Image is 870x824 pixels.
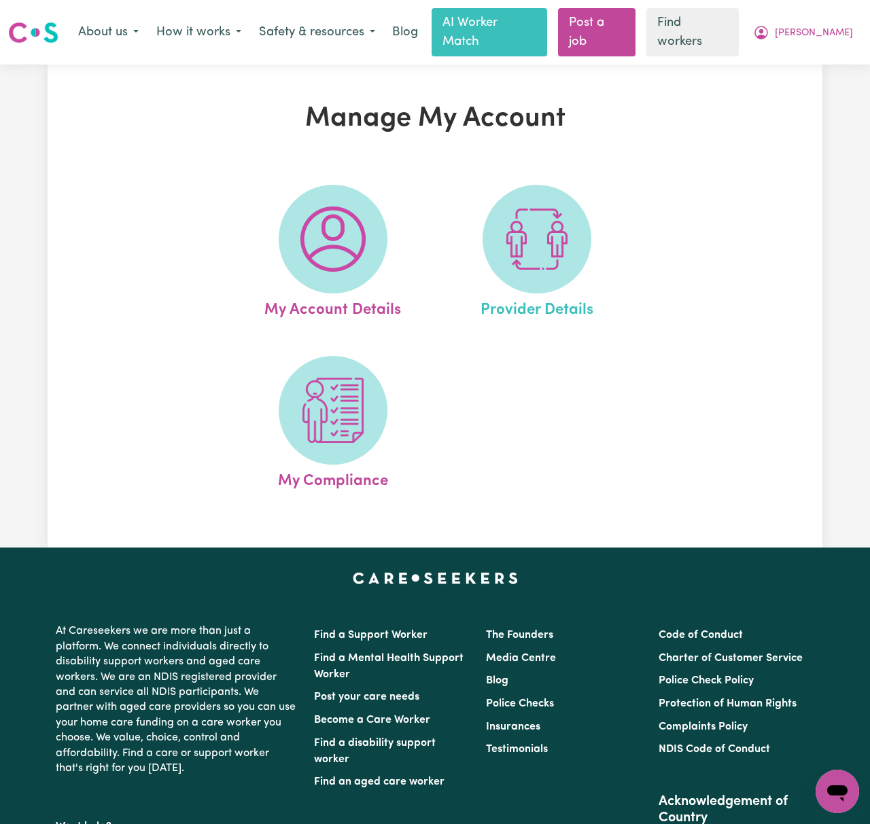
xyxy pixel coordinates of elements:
[314,692,419,702] a: Post your care needs
[147,18,250,47] button: How it works
[8,20,58,45] img: Careseekers logo
[744,18,862,47] button: My Account
[353,572,518,583] a: Careseekers home page
[235,356,431,493] a: My Compliance
[250,18,384,47] button: Safety & resources
[659,653,803,664] a: Charter of Customer Service
[56,618,298,781] p: At Careseekers we are more than just a platform. We connect individuals directly to disability su...
[314,715,430,726] a: Become a Care Worker
[486,744,548,755] a: Testimonials
[384,18,426,48] a: Blog
[481,293,593,322] span: Provider Details
[432,8,547,56] a: AI Worker Match
[486,721,540,732] a: Insurances
[69,18,147,47] button: About us
[659,698,797,709] a: Protection of Human Rights
[439,185,635,322] a: Provider Details
[646,8,739,56] a: Find workers
[558,8,636,56] a: Post a job
[816,770,859,813] iframe: Button to launch messaging window
[659,675,754,686] a: Police Check Policy
[486,653,556,664] a: Media Centre
[659,744,770,755] a: NDIS Code of Conduct
[486,630,553,641] a: The Founders
[185,103,685,135] h1: Manage My Account
[264,293,401,322] span: My Account Details
[659,630,743,641] a: Code of Conduct
[486,675,508,686] a: Blog
[486,698,554,709] a: Police Checks
[314,776,445,787] a: Find an aged care worker
[314,738,436,765] a: Find a disability support worker
[314,630,428,641] a: Find a Support Worker
[8,17,58,48] a: Careseekers logo
[659,721,748,732] a: Complaints Policy
[314,653,464,680] a: Find a Mental Health Support Worker
[775,26,853,41] span: [PERSON_NAME]
[235,185,431,322] a: My Account Details
[278,465,388,493] span: My Compliance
